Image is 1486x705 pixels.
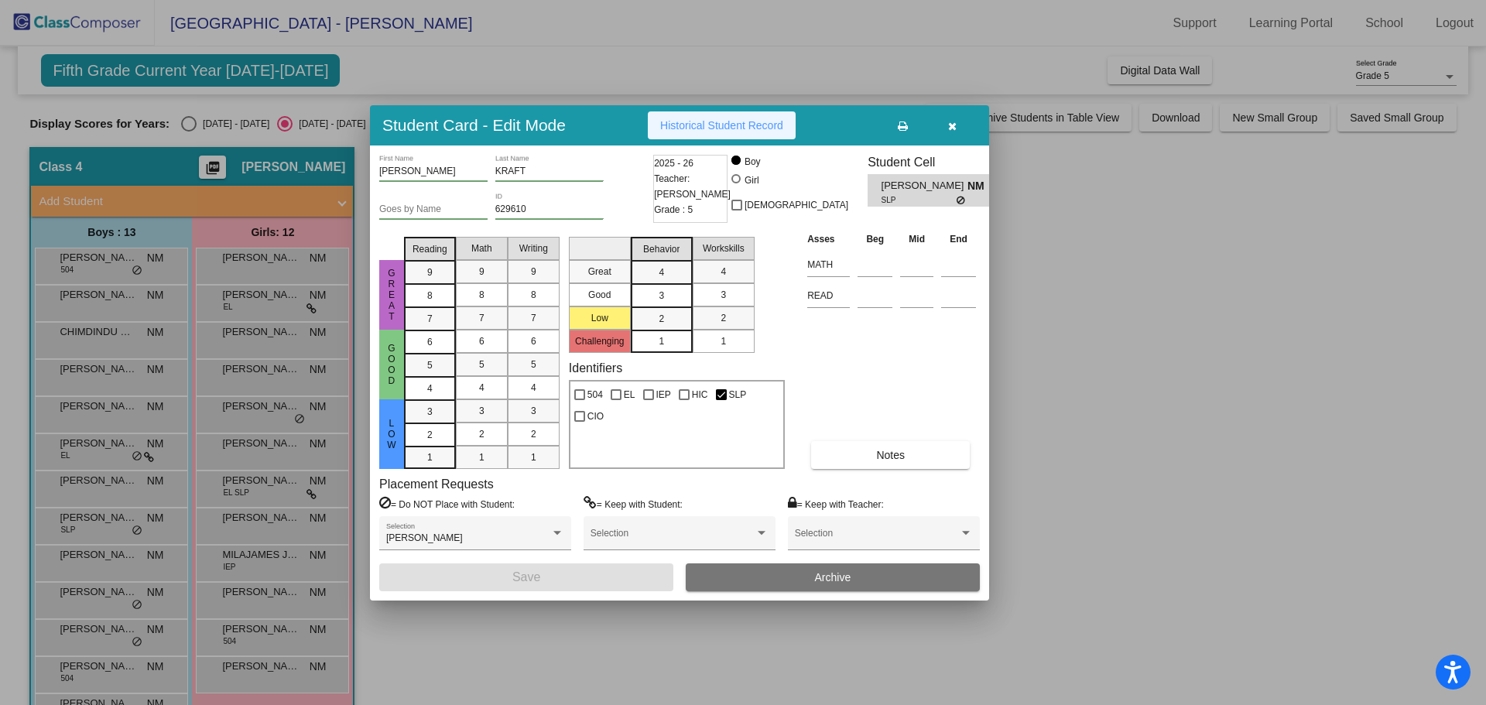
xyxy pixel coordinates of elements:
span: 3 [659,289,664,303]
label: Placement Requests [379,477,494,491]
span: 1 [721,334,726,348]
span: 4 [531,381,536,395]
input: assessment [807,284,850,307]
span: 3 [531,404,536,418]
span: 2 [659,312,664,326]
span: 1 [531,450,536,464]
span: 3 [721,288,726,302]
label: Identifiers [569,361,622,375]
span: 1 [479,450,484,464]
span: Great [385,268,399,322]
span: 6 [479,334,484,348]
span: SLP [729,385,747,404]
span: 9 [531,265,536,279]
span: 2 [531,427,536,441]
span: 2025 - 26 [654,156,693,171]
span: Workskills [703,241,745,255]
span: IEP [656,385,671,404]
button: Notes [811,441,970,469]
th: End [937,231,980,248]
div: Boy [744,155,761,169]
span: 9 [427,265,433,279]
input: assessment [807,253,850,276]
span: NM [967,178,989,194]
span: Reading [413,242,447,256]
button: Save [379,563,673,591]
span: 9 [479,265,484,279]
span: [PERSON_NAME] [386,532,463,543]
span: Teacher: [PERSON_NAME] [654,171,731,202]
h3: Student Cell [868,155,1002,169]
th: Mid [896,231,937,248]
span: 2 [479,427,484,441]
label: = Do NOT Place with Student: [379,496,515,512]
span: Notes [876,449,905,461]
span: 5 [531,358,536,371]
label: = Keep with Teacher: [788,496,884,512]
span: 6 [427,335,433,349]
span: 8 [479,288,484,302]
span: 4 [721,265,726,279]
span: 7 [531,311,536,325]
span: 8 [427,289,433,303]
span: [PERSON_NAME] [882,178,967,194]
th: Beg [854,231,896,248]
span: 2 [721,311,726,325]
th: Asses [803,231,854,248]
span: 7 [427,312,433,326]
span: Low [385,418,399,450]
span: CIO [587,407,604,426]
span: 7 [479,311,484,325]
input: goes by name [379,204,488,215]
span: SLP [882,194,957,206]
span: 5 [427,358,433,372]
h3: Student Card - Edit Mode [382,115,566,135]
span: 6 [531,334,536,348]
span: [DEMOGRAPHIC_DATA] [745,196,848,214]
span: Writing [519,241,548,255]
label: = Keep with Student: [584,496,683,512]
span: Good [385,343,399,386]
span: 4 [479,381,484,395]
button: Historical Student Record [648,111,796,139]
span: 4 [427,382,433,395]
span: Grade : 5 [654,202,693,217]
span: Historical Student Record [660,119,783,132]
span: Behavior [643,242,680,256]
span: 3 [479,404,484,418]
span: 1 [427,450,433,464]
span: HIC [692,385,708,404]
span: Archive [815,571,851,584]
span: 1 [659,334,664,348]
span: EL [624,385,635,404]
span: Math [471,241,492,255]
span: 3 [427,405,433,419]
div: Girl [744,173,759,187]
span: 4 [659,265,664,279]
button: Archive [686,563,980,591]
span: Save [512,570,540,584]
input: Enter ID [495,204,604,215]
span: 5 [479,358,484,371]
span: 8 [531,288,536,302]
span: 504 [587,385,603,404]
span: 2 [427,428,433,442]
